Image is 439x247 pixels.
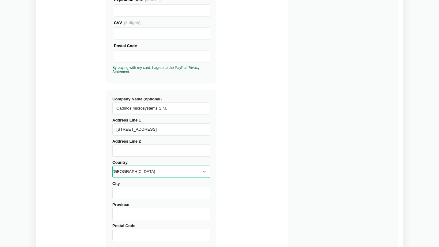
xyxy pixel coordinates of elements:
input: City [112,187,210,199]
input: Address Line 2 [112,144,210,157]
div: CVV [114,20,210,26]
iframe: Secure Credit Card Frame - Postal Code [117,51,208,62]
iframe: Secure Credit Card Frame - Expiration Date [117,5,208,16]
div: Postal Code [114,43,210,49]
a: By paying with my card, I agree to the PayPal Privacy Statement. [112,65,200,74]
label: Address Line 2 [112,139,210,157]
input: Province [112,208,210,220]
label: Country [112,160,210,178]
input: Company Name (optional) [112,102,210,114]
input: Address Line 1 [112,123,210,136]
input: Postal Code [112,229,210,241]
label: Address Line 1 [112,118,210,136]
span: (3 digits) [124,21,141,25]
label: City [112,181,210,199]
label: Company Name (optional) [112,97,210,114]
iframe: Secure Credit Card Frame - CVV [117,28,208,39]
label: Postal Code [112,223,210,241]
select: Country [112,166,210,178]
label: Province [112,202,210,220]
